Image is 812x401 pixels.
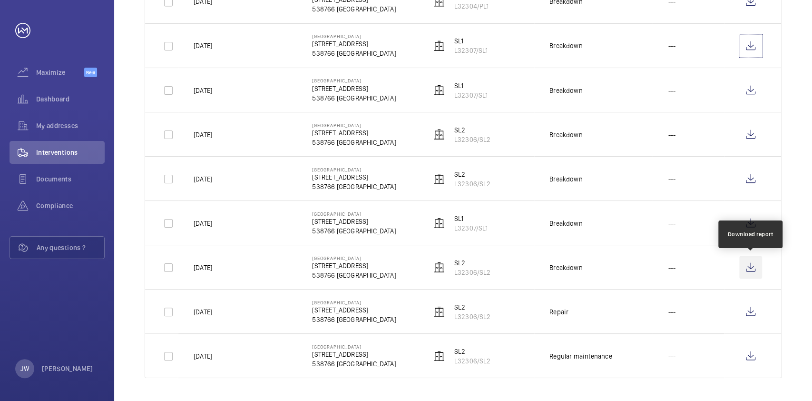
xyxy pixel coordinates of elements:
[454,223,488,232] p: L32307/SL1
[84,68,97,77] span: Beta
[454,169,491,179] p: SL2
[549,85,583,95] div: Breakdown
[36,148,105,157] span: Interventions
[36,94,105,104] span: Dashboard
[312,172,396,181] p: [STREET_ADDRESS]
[454,36,488,46] p: SL1
[433,350,445,361] img: elevator.svg
[312,93,396,102] p: 538766 [GEOGRAPHIC_DATA]
[194,174,212,183] p: [DATE]
[312,137,396,147] p: 538766 [GEOGRAPHIC_DATA]
[42,364,93,373] p: [PERSON_NAME]
[433,261,445,273] img: elevator.svg
[454,213,488,223] p: SL1
[668,262,675,272] p: ---
[194,41,212,50] p: [DATE]
[312,83,396,93] p: [STREET_ADDRESS]
[433,84,445,96] img: elevator.svg
[312,4,396,14] p: 538766 [GEOGRAPHIC_DATA]
[454,302,491,311] p: SL2
[433,129,445,140] img: elevator.svg
[454,1,489,11] p: L32304/PL1
[454,311,491,321] p: L32306/SL2
[433,217,445,229] img: elevator.svg
[194,130,212,139] p: [DATE]
[20,364,29,373] p: JW
[194,85,212,95] p: [DATE]
[433,173,445,184] img: elevator.svg
[549,351,612,361] div: Regular maintenance
[37,243,104,252] span: Any questions ?
[668,174,675,183] p: ---
[312,305,396,314] p: [STREET_ADDRESS]
[36,121,105,130] span: My addresses
[36,201,105,211] span: Compliance
[549,262,583,272] div: Breakdown
[454,134,491,144] p: L32306/SL2
[36,68,84,77] span: Maximize
[194,218,212,228] p: [DATE]
[549,41,583,50] div: Breakdown
[312,211,396,216] p: [GEOGRAPHIC_DATA]
[454,90,488,100] p: L32307/SL1
[668,41,675,50] p: ---
[312,226,396,235] p: 538766 [GEOGRAPHIC_DATA]
[312,122,396,128] p: [GEOGRAPHIC_DATA]
[454,258,491,267] p: SL2
[312,181,396,191] p: 538766 [GEOGRAPHIC_DATA]
[312,349,396,359] p: [STREET_ADDRESS]
[312,314,396,324] p: 538766 [GEOGRAPHIC_DATA]
[454,267,491,277] p: L32306/SL2
[454,125,491,134] p: SL2
[312,39,396,49] p: [STREET_ADDRESS]
[433,40,445,51] img: elevator.svg
[312,299,396,305] p: [GEOGRAPHIC_DATA]
[454,346,491,356] p: SL2
[312,255,396,261] p: [GEOGRAPHIC_DATA]
[312,49,396,58] p: 538766 [GEOGRAPHIC_DATA]
[312,33,396,39] p: [GEOGRAPHIC_DATA]
[312,78,396,83] p: [GEOGRAPHIC_DATA]
[312,359,396,368] p: 538766 [GEOGRAPHIC_DATA]
[668,307,675,316] p: ---
[454,46,488,55] p: L32307/SL1
[454,80,488,90] p: SL1
[668,218,675,228] p: ---
[549,174,583,183] div: Breakdown
[454,179,491,188] p: L32306/SL2
[668,85,675,95] p: ---
[312,270,396,280] p: 538766 [GEOGRAPHIC_DATA]
[312,343,396,349] p: [GEOGRAPHIC_DATA]
[194,262,212,272] p: [DATE]
[549,218,583,228] div: Breakdown
[433,306,445,317] img: elevator.svg
[454,356,491,365] p: L32306/SL2
[549,307,568,316] div: Repair
[36,174,105,184] span: Documents
[312,261,396,270] p: [STREET_ADDRESS]
[668,130,675,139] p: ---
[312,166,396,172] p: [GEOGRAPHIC_DATA]
[668,351,675,361] p: ---
[312,128,396,137] p: [STREET_ADDRESS]
[194,307,212,316] p: [DATE]
[194,351,212,361] p: [DATE]
[728,230,773,239] div: Download report
[312,216,396,226] p: [STREET_ADDRESS]
[549,130,583,139] div: Breakdown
